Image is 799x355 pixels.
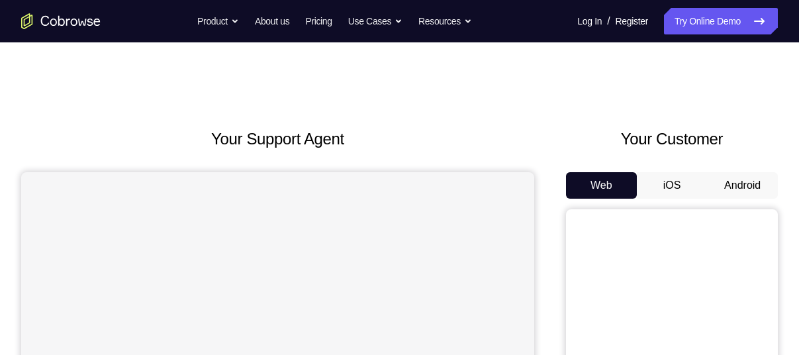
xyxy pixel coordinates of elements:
[566,127,778,151] h2: Your Customer
[21,127,534,151] h2: Your Support Agent
[616,8,648,34] a: Register
[607,13,610,29] span: /
[577,8,602,34] a: Log In
[707,172,778,199] button: Android
[197,8,239,34] button: Product
[255,8,289,34] a: About us
[305,8,332,34] a: Pricing
[348,8,402,34] button: Use Cases
[21,13,101,29] a: Go to the home page
[418,8,472,34] button: Resources
[664,8,778,34] a: Try Online Demo
[566,172,637,199] button: Web
[637,172,708,199] button: iOS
